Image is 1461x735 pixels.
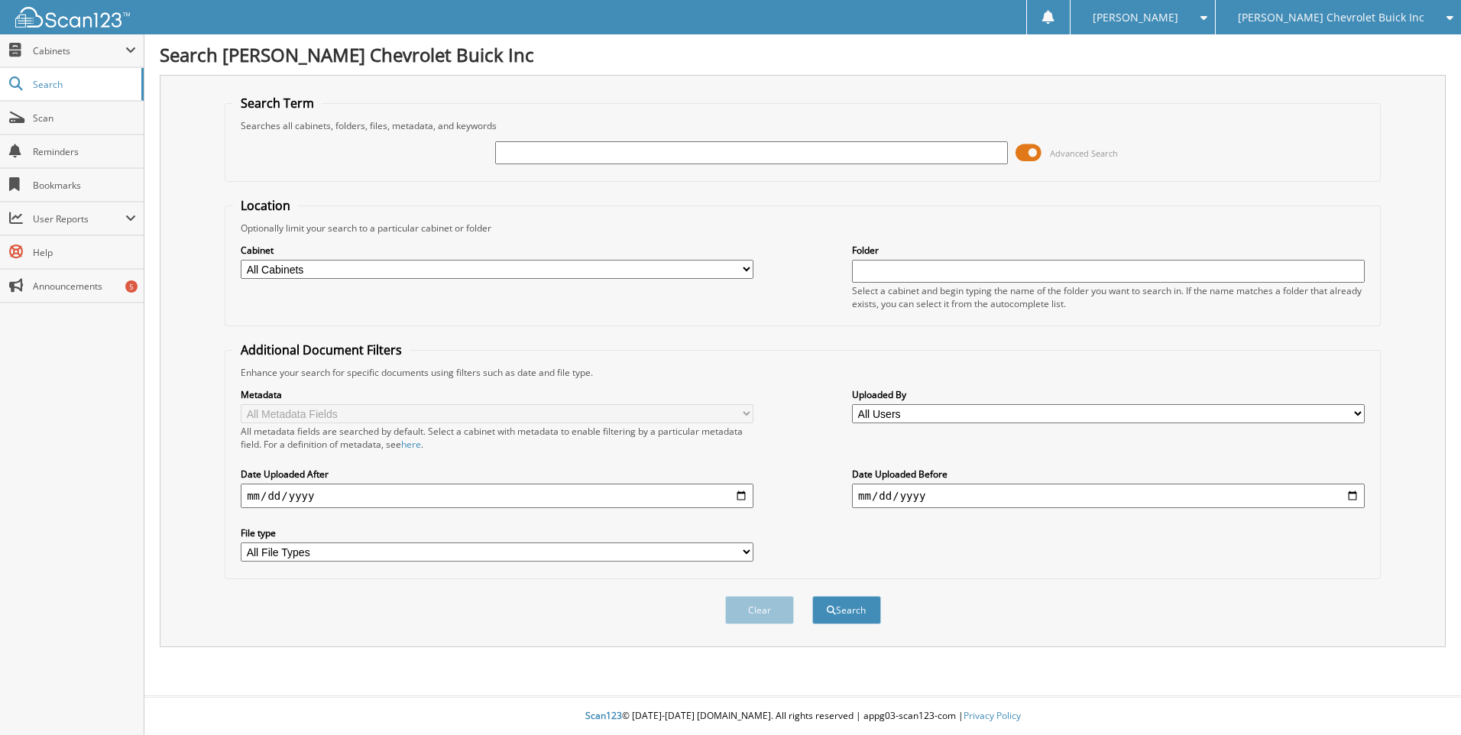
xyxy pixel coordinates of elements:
[233,119,1372,132] div: Searches all cabinets, folders, files, metadata, and keywords
[852,244,1365,257] label: Folder
[241,425,753,451] div: All metadata fields are searched by default. Select a cabinet with metadata to enable filtering b...
[33,78,134,91] span: Search
[241,484,753,508] input: start
[241,388,753,401] label: Metadata
[33,112,136,125] span: Scan
[964,709,1021,722] a: Privacy Policy
[233,342,410,358] legend: Additional Document Filters
[33,44,125,57] span: Cabinets
[233,366,1372,379] div: Enhance your search for specific documents using filters such as date and file type.
[852,468,1365,481] label: Date Uploaded Before
[725,596,794,624] button: Clear
[33,145,136,158] span: Reminders
[401,438,421,451] a: here
[233,95,322,112] legend: Search Term
[33,246,136,259] span: Help
[33,179,136,192] span: Bookmarks
[15,7,130,28] img: scan123-logo-white.svg
[144,698,1461,735] div: © [DATE]-[DATE] [DOMAIN_NAME]. All rights reserved | appg03-scan123-com |
[33,280,136,293] span: Announcements
[160,42,1446,67] h1: Search [PERSON_NAME] Chevrolet Buick Inc
[812,596,881,624] button: Search
[1093,13,1178,22] span: [PERSON_NAME]
[233,222,1372,235] div: Optionally limit your search to a particular cabinet or folder
[33,212,125,225] span: User Reports
[852,484,1365,508] input: end
[585,709,622,722] span: Scan123
[852,388,1365,401] label: Uploaded By
[241,526,753,539] label: File type
[241,244,753,257] label: Cabinet
[1050,147,1118,159] span: Advanced Search
[233,197,298,214] legend: Location
[1238,13,1424,22] span: [PERSON_NAME] Chevrolet Buick Inc
[852,284,1365,310] div: Select a cabinet and begin typing the name of the folder you want to search in. If the name match...
[241,468,753,481] label: Date Uploaded After
[125,280,138,293] div: 5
